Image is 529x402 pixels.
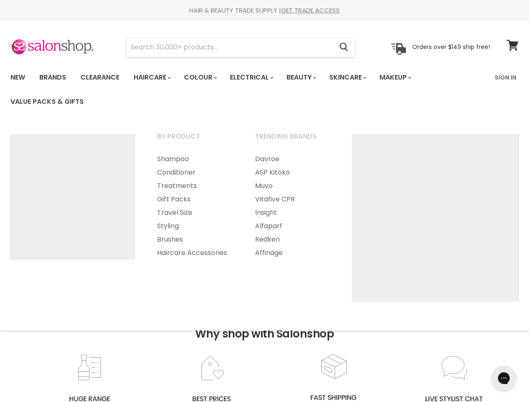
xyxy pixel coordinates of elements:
[245,152,341,260] ul: Main menu
[147,206,243,219] a: Travel Size
[373,69,416,86] a: Makeup
[147,152,243,166] a: Shampoo
[178,69,222,86] a: Colour
[245,219,341,233] a: Alfaparf
[490,69,521,86] a: Sign In
[4,69,31,86] a: New
[245,193,341,206] a: Vitafive CPR
[4,65,490,114] ul: Main menu
[147,152,243,260] ul: Main menu
[245,130,341,151] a: Trending Brands
[127,69,176,86] a: Haircare
[147,219,243,233] a: Styling
[4,93,90,111] a: Value Packs & Gifts
[245,166,341,179] a: ASP Kitoko
[281,6,340,15] a: GET TRADE ACCESS
[126,38,333,57] input: Search
[333,38,355,57] button: Search
[126,37,355,57] form: Product
[487,363,521,394] iframe: Gorgias live chat messenger
[147,166,243,179] a: Conditioner
[412,43,490,51] p: Orders over $149 ship free!
[323,69,372,86] a: Skincare
[224,69,279,86] a: Electrical
[147,193,243,206] a: Gift Packs
[245,206,341,219] a: Insight
[147,130,243,151] a: By Product
[33,69,72,86] a: Brands
[147,179,243,193] a: Treatments
[245,246,341,260] a: Affinage
[74,69,126,86] a: Clearance
[147,246,243,260] a: Haircare Accessories
[245,233,341,246] a: Redken
[245,179,341,193] a: Muvo
[245,152,341,166] a: Davroe
[147,233,243,246] a: Brushes
[280,69,321,86] a: Beauty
